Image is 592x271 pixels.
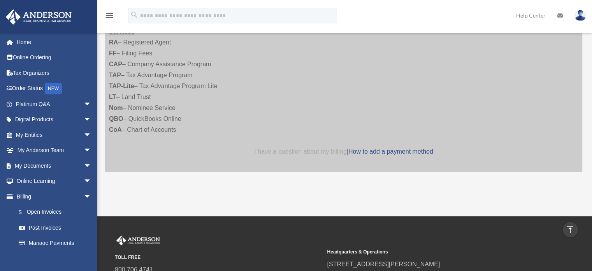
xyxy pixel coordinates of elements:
[84,96,99,112] span: arrow_drop_down
[5,65,103,81] a: Tax Organizers
[327,248,534,256] small: Headquarters & Operations
[5,174,103,189] a: Online Learningarrow_drop_down
[5,34,103,50] a: Home
[23,207,27,217] span: $
[327,261,440,267] a: [STREET_ADDRESS][PERSON_NAME]
[109,39,118,46] strong: RA
[115,236,162,246] img: Anderson Advisors Platinum Portal
[5,158,103,174] a: My Documentsarrow_drop_down
[45,83,62,94] div: NEW
[5,81,103,97] a: Order StatusNEW
[109,72,121,78] strong: TAP
[84,174,99,190] span: arrow_drop_down
[109,50,117,57] strong: FF
[84,143,99,159] span: arrow_drop_down
[109,61,122,67] strong: CAP
[5,50,103,66] a: Online Ordering
[105,22,582,172] div: – Registered Agent – Filing Fees – Company Assistance Program – Tax Advantage Program – Tax Advan...
[5,127,103,143] a: My Entitiesarrow_drop_down
[109,94,116,100] strong: LT
[109,83,134,89] strong: TAP-Lite
[84,158,99,174] span: arrow_drop_down
[109,115,123,122] strong: QBO
[109,105,123,111] strong: Nom
[109,146,578,157] p: |
[115,253,321,262] small: TOLL FREE
[5,96,103,112] a: Platinum Q&Aarrow_drop_down
[105,11,114,20] i: menu
[109,126,122,133] strong: CoA
[4,9,74,25] img: Anderson Advisors Platinum Portal
[11,220,99,236] a: Past Invoices
[5,189,99,204] a: Billingarrow_drop_down
[130,11,139,19] i: search
[11,236,99,251] a: Manage Payments
[574,10,586,21] img: User Pic
[5,112,103,128] a: Digital Productsarrow_drop_down
[254,148,346,155] a: I have a question about my billing
[84,189,99,205] span: arrow_drop_down
[562,221,578,238] a: vertical_align_top
[348,148,433,155] a: How to add a payment method
[84,127,99,143] span: arrow_drop_down
[566,225,575,234] i: vertical_align_top
[5,143,103,158] a: My Anderson Teamarrow_drop_down
[109,28,135,35] strong: Services
[11,204,95,220] a: $Open Invoices
[105,14,114,20] a: menu
[84,112,99,128] span: arrow_drop_down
